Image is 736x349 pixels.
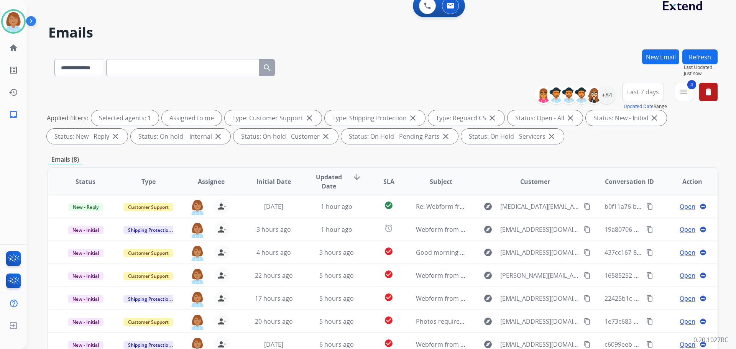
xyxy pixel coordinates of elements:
span: Conversation ID [605,177,654,186]
span: Shipping Protection [123,295,176,303]
img: agent-avatar [190,291,205,307]
span: 4 [687,80,696,89]
mat-icon: close [441,132,450,141]
span: [DATE] [264,202,283,211]
button: New Email [642,49,679,64]
span: Customer Support [123,272,173,280]
span: 1 hour ago [321,202,352,211]
mat-icon: explore [483,202,493,211]
span: 5 hours ago [319,317,354,326]
mat-icon: person_remove [217,202,227,211]
span: Open [680,317,695,326]
p: 0.20.1027RC [693,335,728,344]
mat-icon: language [700,226,706,233]
span: 20 hours ago [255,317,293,326]
div: Type: Shipping Protection [325,110,425,126]
mat-icon: search [263,63,272,72]
div: Status: On-hold – Internal [131,129,230,144]
mat-icon: content_copy [584,272,591,279]
span: New - Initial [68,295,103,303]
span: Webform from [PERSON_NAME][EMAIL_ADDRESS][DOMAIN_NAME] on [DATE] [416,271,637,280]
mat-icon: close [305,113,314,123]
span: [PERSON_NAME][EMAIL_ADDRESS][DOMAIN_NAME] [500,271,579,280]
span: 6 hours ago [319,340,354,349]
mat-icon: check_circle [384,270,393,279]
span: Webform from [EMAIL_ADDRESS][DOMAIN_NAME] on [DATE] [416,294,590,303]
mat-icon: person_remove [217,340,227,349]
mat-icon: close [566,113,575,123]
span: b0f11a76-b132-4b2a-b1a0-f023c7476348 [605,202,721,211]
img: agent-avatar [190,314,205,330]
th: Action [655,168,718,195]
span: 1e73c683-d03f-4c2d-bdea-2f927af2f9aa [605,317,717,326]
mat-icon: check_circle [384,316,393,325]
span: Open [680,271,695,280]
span: Shipping Protection [123,341,176,349]
span: Open [680,225,695,234]
span: Re: Webform from [MEDICAL_DATA][EMAIL_ADDRESS][DOMAIN_NAME] on [DATE] [416,202,648,211]
span: Open [680,340,695,349]
span: 4 hours ago [256,248,291,257]
mat-icon: content_copy [584,341,591,348]
mat-icon: person_remove [217,271,227,280]
mat-icon: content_copy [646,272,653,279]
mat-icon: close [547,132,556,141]
mat-icon: language [700,318,706,325]
span: Last 7 days [627,90,659,93]
span: New - Initial [68,341,103,349]
mat-icon: close [214,132,223,141]
mat-icon: content_copy [646,203,653,210]
mat-icon: close [111,132,120,141]
mat-icon: explore [483,271,493,280]
img: agent-avatar [190,245,205,261]
img: avatar [3,11,24,32]
span: New - Initial [68,249,103,257]
span: Customer Support [123,249,173,257]
span: New - Initial [68,318,103,326]
mat-icon: content_copy [584,203,591,210]
span: New - Reply [68,203,103,211]
button: Refresh [682,49,718,64]
span: [EMAIL_ADDRESS][DOMAIN_NAME] [500,248,579,257]
mat-icon: check_circle [384,339,393,348]
span: Shipping Protection [123,226,176,234]
button: Last 7 days [622,83,664,101]
span: Status [76,177,95,186]
span: Photos required for claim [416,317,490,326]
mat-icon: content_copy [646,295,653,302]
span: [EMAIL_ADDRESS][DOMAIN_NAME] [500,340,579,349]
mat-icon: close [650,113,659,123]
span: Initial Date [256,177,291,186]
mat-icon: person_remove [217,294,227,303]
mat-icon: content_copy [584,226,591,233]
span: Just now [684,70,718,77]
div: Selected agents: 1 [91,110,159,126]
span: Customer [520,177,550,186]
div: Status: New - Initial [586,110,667,126]
span: 3 hours ago [319,248,354,257]
span: 3 hours ago [256,225,291,234]
span: SLA [383,177,394,186]
span: Range [624,103,667,110]
span: Open [680,294,695,303]
mat-icon: history [9,88,18,97]
mat-icon: content_copy [584,318,591,325]
div: Type: Reguard CS [428,110,504,126]
div: Status: On Hold - Servicers [461,129,564,144]
span: 5 hours ago [319,294,354,303]
mat-icon: check_circle [384,293,393,302]
mat-icon: language [700,295,706,302]
span: 22425b1c-90e0-4799-8a27-53d7a285ee16 [605,294,723,303]
img: agent-avatar [190,268,205,284]
span: Updated Date [312,172,347,191]
mat-icon: delete [704,87,713,97]
div: Status: On Hold - Pending Parts [341,129,458,144]
span: Subject [430,177,452,186]
mat-icon: content_copy [646,249,653,256]
mat-icon: language [700,272,706,279]
mat-icon: close [408,113,417,123]
span: Type [141,177,156,186]
mat-icon: explore [483,294,493,303]
button: 4 [675,83,693,101]
span: 437cc167-8ae2-41c7-8fb2-7395c3a0f692 [605,248,718,257]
